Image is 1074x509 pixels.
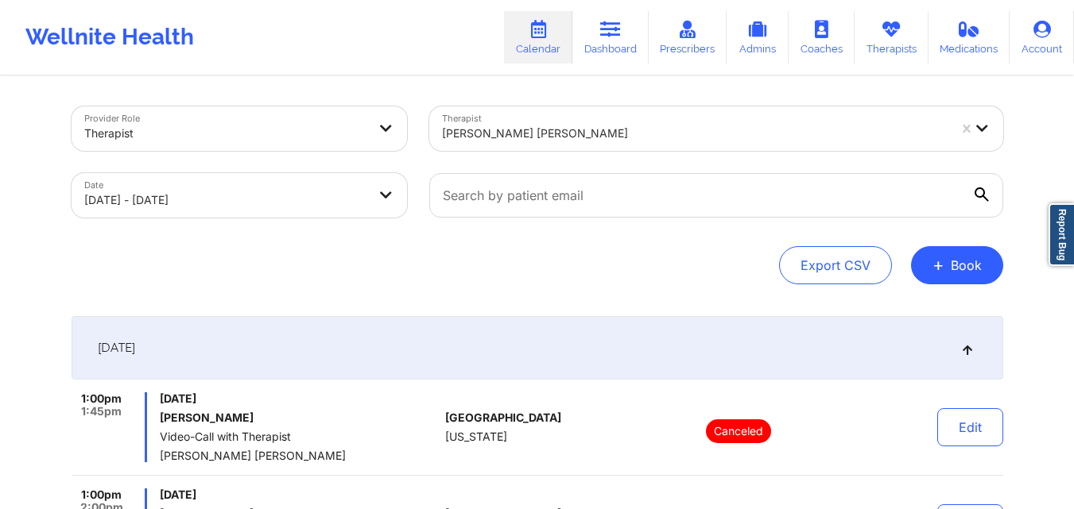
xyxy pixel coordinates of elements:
[81,392,122,405] span: 1:00pm
[504,11,572,64] a: Calendar
[727,11,789,64] a: Admins
[84,183,367,218] div: [DATE] - [DATE]
[160,488,439,501] span: [DATE]
[937,408,1003,446] button: Edit
[1049,203,1074,266] a: Report Bug
[160,411,439,424] h6: [PERSON_NAME]
[160,449,439,462] span: [PERSON_NAME] [PERSON_NAME]
[649,11,727,64] a: Prescribers
[779,246,892,284] button: Export CSV
[84,116,367,151] div: Therapist
[855,11,929,64] a: Therapists
[160,392,439,405] span: [DATE]
[789,11,855,64] a: Coaches
[98,340,135,356] span: [DATE]
[445,411,561,424] span: [GEOGRAPHIC_DATA]
[572,11,649,64] a: Dashboard
[929,11,1010,64] a: Medications
[442,116,948,151] div: [PERSON_NAME] [PERSON_NAME]
[932,260,944,269] span: +
[160,430,439,443] span: Video-Call with Therapist
[706,419,771,443] p: Canceled
[81,488,122,501] span: 1:00pm
[445,430,507,443] span: [US_STATE]
[429,173,1003,218] input: Search by patient email
[81,405,122,418] span: 1:45pm
[1010,11,1074,64] a: Account
[911,246,1003,284] button: +Book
